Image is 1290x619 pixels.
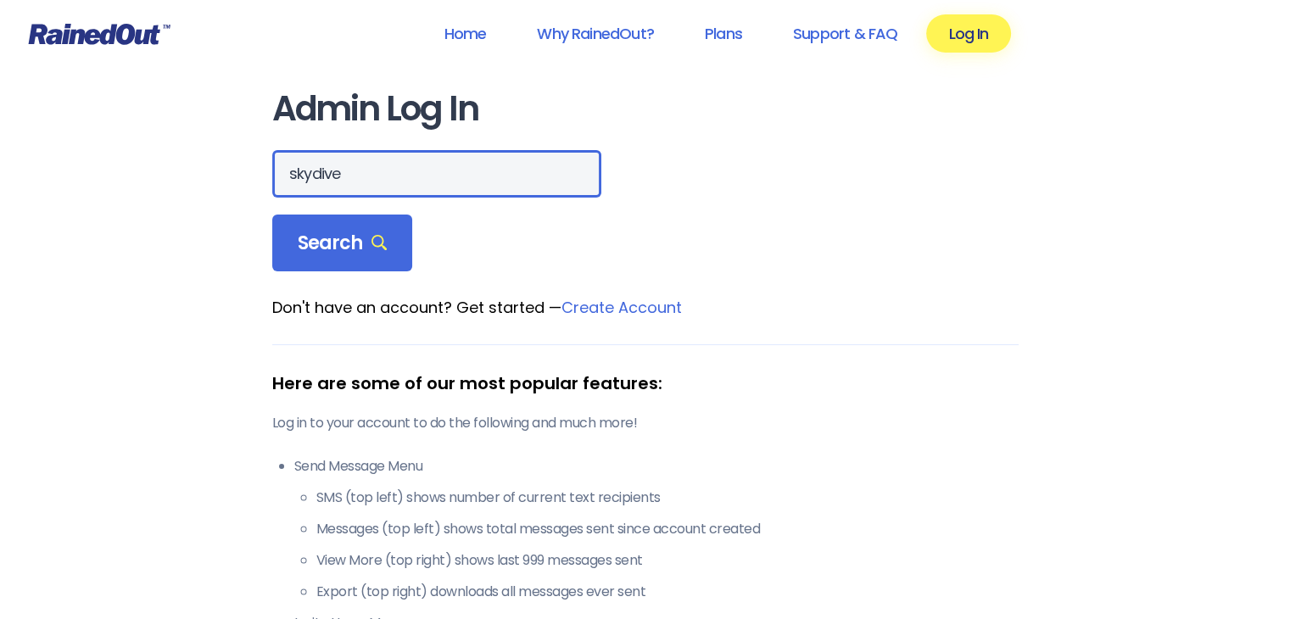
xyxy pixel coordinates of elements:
li: Send Message Menu [294,456,1019,602]
a: Log In [926,14,1010,53]
li: Export (top right) downloads all messages ever sent [316,582,1019,602]
li: Messages (top left) shows total messages sent since account created [316,519,1019,539]
li: View More (top right) shows last 999 messages sent [316,550,1019,571]
a: Plans [683,14,764,53]
div: Here are some of our most popular features: [272,371,1019,396]
h1: Admin Log In [272,90,1019,128]
div: Search [272,215,413,272]
span: Search [298,231,388,255]
input: Search Orgs… [272,150,601,198]
li: SMS (top left) shows number of current text recipients [316,488,1019,508]
p: Log in to your account to do the following and much more! [272,413,1019,433]
a: Why RainedOut? [515,14,676,53]
a: Support & FAQ [771,14,919,53]
a: Home [422,14,508,53]
a: Create Account [561,297,682,318]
